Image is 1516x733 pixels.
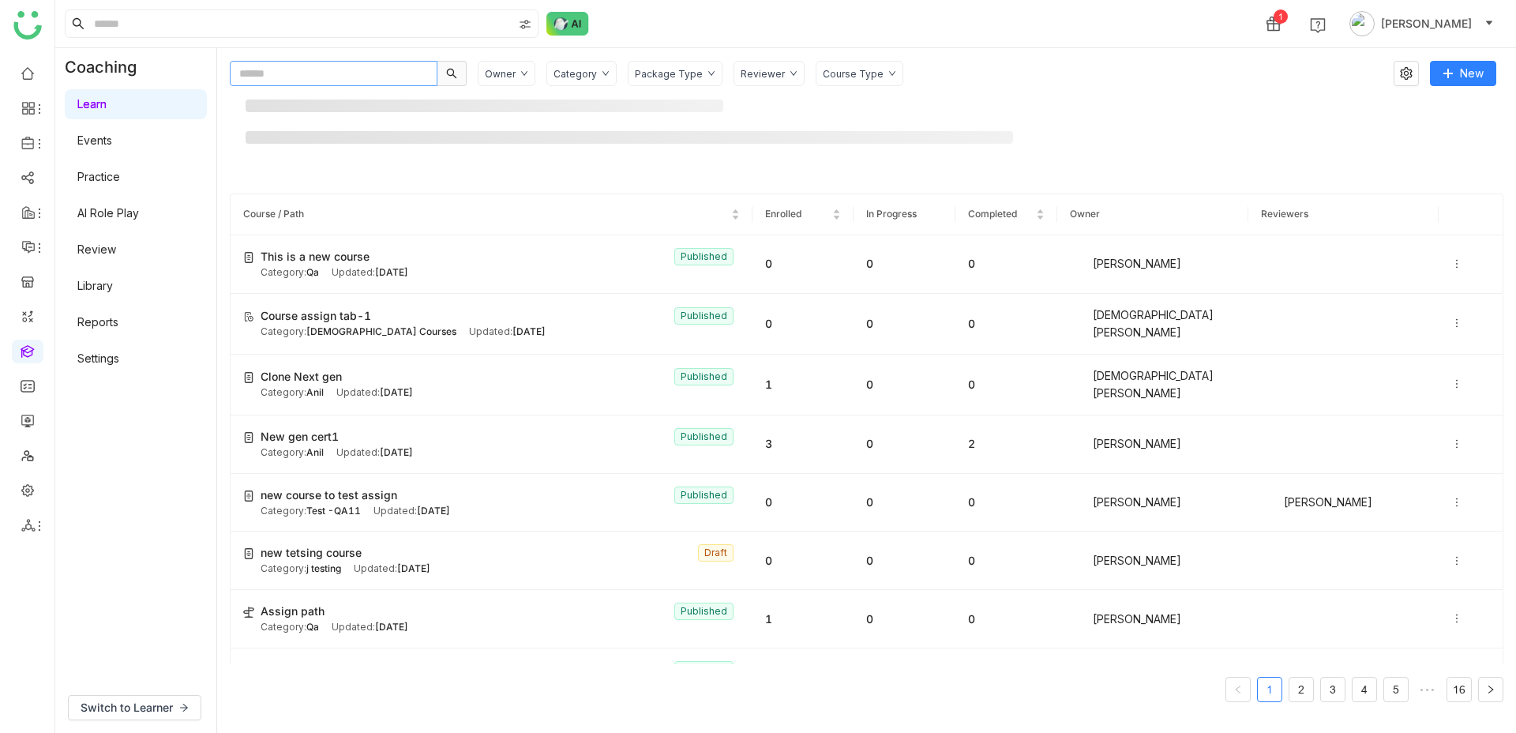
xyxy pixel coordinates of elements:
[354,562,430,577] div: Updated:
[336,445,413,460] div: Updated:
[77,206,139,220] a: AI Role Play
[1070,493,1089,512] img: 684a9b22de261c4b36a3d00f
[1353,678,1376,701] a: 4
[306,266,319,278] span: Qa
[1430,61,1496,86] button: New
[261,620,319,635] div: Category:
[1384,678,1408,701] a: 5
[1349,11,1375,36] img: avatar
[752,648,854,707] td: 1
[77,133,112,147] a: Events
[1321,678,1345,701] a: 3
[765,208,801,220] span: Enrolled
[77,242,116,256] a: Review
[77,315,118,329] a: Reports
[955,415,1057,474] td: 2
[674,428,734,445] nz-tag: Published
[698,544,734,562] nz-tag: Draft
[1070,610,1236,629] div: [PERSON_NAME]
[955,590,1057,648] td: 0
[1258,678,1281,701] a: 1
[261,248,370,265] span: This is a new course
[55,48,160,86] div: Coaching
[553,68,597,80] div: Category
[1261,208,1308,220] span: Reviewers
[417,505,450,517] span: [DATE]
[854,648,955,707] td: 0
[1070,306,1236,341] div: [DEMOGRAPHIC_DATA][PERSON_NAME]
[1070,254,1236,273] div: [PERSON_NAME]
[306,325,456,337] span: [DEMOGRAPHIC_DATA] Courses
[854,474,955,532] td: 0
[261,325,456,340] div: Category:
[674,368,734,385] nz-tag: Published
[243,432,254,443] img: create-new-course.svg
[243,607,254,618] img: create-new-path.svg
[823,68,884,80] div: Course Type
[77,279,113,292] a: Library
[955,235,1057,294] td: 0
[261,265,319,280] div: Category:
[1447,677,1472,702] li: 16
[380,386,413,398] span: [DATE]
[81,699,173,716] span: Switch to Learner
[243,548,254,559] img: create-new-course.svg
[243,372,254,383] img: create-new-course.svg
[955,474,1057,532] td: 0
[332,265,408,280] div: Updated:
[397,562,430,574] span: [DATE]
[866,208,917,220] span: In Progress
[1478,677,1503,702] button: Next Page
[752,415,854,474] td: 3
[674,307,734,325] nz-tag: Published
[1070,551,1236,570] div: [PERSON_NAME]
[1225,677,1251,702] button: Previous Page
[752,590,854,648] td: 1
[674,603,734,620] nz-tag: Published
[546,12,589,36] img: ask-buddy-normal.svg
[243,311,254,322] img: short-course.svg
[373,504,450,519] div: Updated:
[1261,493,1280,512] img: 684a9b22de261c4b36a3d00f
[261,368,342,385] span: Clone Next gen
[635,68,703,80] div: Package Type
[306,505,361,517] span: Test -QA11
[306,446,324,458] span: Anil
[306,386,324,398] span: Anil
[261,661,347,678] span: clone the course
[674,248,734,265] nz-tag: Published
[261,544,362,562] span: new tetsing course
[1070,314,1089,333] img: 684a9b06de261c4b36a3cf65
[243,208,304,220] span: Course / Path
[519,18,531,31] img: search-type.svg
[243,491,254,502] img: create-new-course.svg
[752,355,854,415] td: 1
[1383,677,1409,702] li: 5
[77,97,107,111] a: Learn
[1261,493,1427,512] div: [PERSON_NAME]
[261,504,361,519] div: Category:
[261,307,371,325] span: Course assign tab-1
[955,648,1057,707] td: 0
[261,603,325,620] span: Assign path
[955,294,1057,355] td: 0
[741,68,785,80] div: Reviewer
[375,621,408,633] span: [DATE]
[955,532,1057,590] td: 0
[854,355,955,415] td: 0
[1289,677,1314,702] li: 2
[1447,678,1471,701] a: 16
[306,621,319,633] span: Qa
[68,695,201,720] button: Switch to Learner
[854,590,955,648] td: 0
[854,235,955,294] td: 0
[77,170,120,183] a: Practice
[243,252,254,263] img: create-new-course.svg
[752,532,854,590] td: 0
[1274,9,1288,24] div: 1
[380,446,413,458] span: [DATE]
[854,294,955,355] td: 0
[332,620,408,635] div: Updated:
